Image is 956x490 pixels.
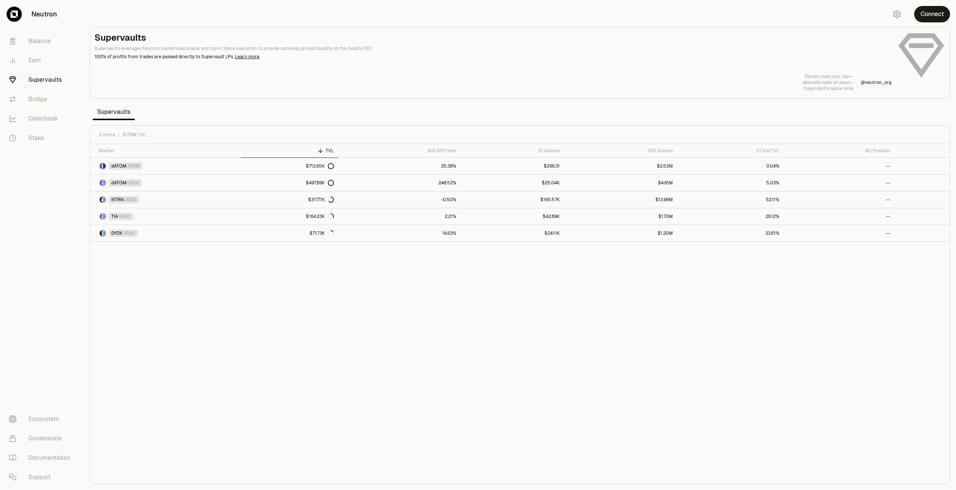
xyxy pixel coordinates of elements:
p: deposits open at dawn— [803,79,855,85]
div: TVL [245,148,334,154]
a: -- [784,158,894,174]
img: ATOM Logo [103,163,106,169]
a: Ecosystem [3,409,81,429]
div: 1D Volume [465,148,560,154]
img: TIA Logo [100,213,102,219]
p: @ neutron_org [861,79,891,85]
a: DYDX LogoUSDC LogoDYDXUSDC [90,225,241,241]
a: Governance [3,429,81,448]
a: $164.23K [241,208,338,225]
div: My Position [788,148,890,154]
a: $2.52M [564,158,678,174]
span: Supervaults [93,104,135,119]
a: Support [3,468,81,487]
span: TIA [111,213,118,219]
a: 0.04% [677,158,784,174]
a: -- [784,191,894,208]
span: USDC [119,213,131,219]
a: 26.12% [677,208,784,225]
a: $13.96M [564,191,678,208]
span: 5 items [99,132,115,138]
a: $24.11K [461,225,564,241]
span: dATOM [111,163,127,169]
div: 30D APY/hold [343,148,456,154]
a: $497.89K [241,175,338,191]
a: -- [784,175,894,191]
img: DYDX Logo [100,230,102,236]
p: Supervaults leverages Neutron's enshrined oracle and top of block execution to provide optimally ... [94,45,891,52]
span: dATOM [111,180,127,186]
a: dATOM LogoATOM LogodATOMATOM [90,158,241,174]
span: DYDX [111,230,122,236]
a: Stake [3,128,81,148]
a: dATOM LogoUSDC LogodATOMUSDC [90,175,241,191]
div: $71.73K [310,230,334,236]
a: Balance [3,31,81,51]
img: dATOM Logo [100,163,102,169]
a: Rambo load your clip—deposits open at dawn—Supervaults spare none. [803,74,855,91]
div: $317.71K [308,197,334,203]
p: Supervaults spare none. [803,85,855,91]
a: $42.89K [461,208,564,225]
div: $497.89K [306,180,334,186]
a: -0.50% [338,191,460,208]
p: 100% of profits from trades are passed directly to Supervault LPs. [94,53,891,60]
a: $4.81M [564,175,678,191]
div: $712.65K [306,163,334,169]
a: 52.11% [677,191,784,208]
span: USDC [123,230,136,236]
a: -- [784,208,894,225]
a: 14.63% [338,225,460,241]
img: dATOM Logo [100,180,102,186]
a: $296.31 [461,158,564,174]
a: Earn [3,51,81,70]
a: $165.57K [461,191,564,208]
a: 248.52% [338,175,460,191]
a: @neutron_org [861,79,891,85]
span: ATOM [127,163,140,169]
img: USDC Logo [103,180,106,186]
a: 5.03% [677,175,784,191]
p: Rambo load your clip— [803,74,855,79]
a: 33.61% [677,225,784,241]
a: 25.38% [338,158,460,174]
a: -- [784,225,894,241]
a: Orderbook [3,109,81,128]
div: Market [99,148,236,154]
img: USDC Logo [103,213,106,219]
a: $1.70M [564,208,678,225]
a: Learn more [235,54,260,60]
a: Bridge [3,90,81,109]
span: $1.76M TVL [122,132,146,138]
span: NTRN [111,197,124,203]
a: $1.20M [564,225,678,241]
img: NTRN Logo [100,197,102,203]
a: $317.71K [241,191,338,208]
a: $712.65K [241,158,338,174]
a: $25.04K [461,175,564,191]
a: 2.21% [338,208,460,225]
div: 30D Volume [569,148,673,154]
a: Documentation [3,448,81,468]
img: USDC Logo [103,197,106,203]
div: 1D Vol/TVL [682,148,779,154]
img: USDC Logo [103,230,106,236]
span: USDC [127,180,140,186]
a: NTRN LogoUSDC LogoNTRNUSDC [90,191,241,208]
a: TIA LogoUSDC LogoTIAUSDC [90,208,241,225]
div: $164.23K [306,213,334,219]
button: Connect [914,6,950,22]
h2: Supervaults [94,32,891,44]
span: USDC [124,197,137,203]
a: $71.73K [241,225,338,241]
a: Supervaults [3,70,81,90]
